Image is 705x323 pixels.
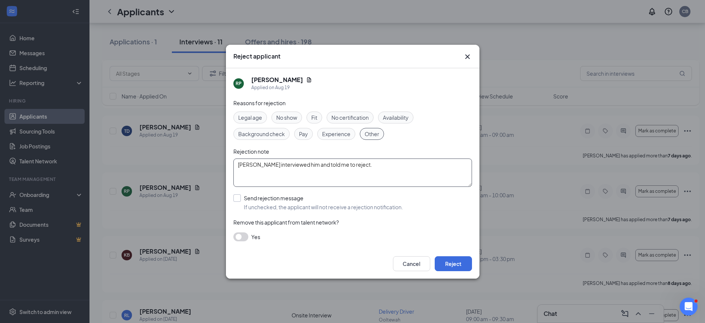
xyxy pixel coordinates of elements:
h5: [PERSON_NAME] [251,76,303,84]
span: No certification [331,113,369,122]
span: No show [276,113,297,122]
h3: Reject applicant [233,52,280,60]
span: Rejection note [233,148,269,155]
span: Pay [299,130,308,138]
span: Legal age [238,113,262,122]
span: Background check [238,130,285,138]
svg: Cross [463,52,472,61]
span: Reasons for rejection [233,100,286,106]
button: Close [463,52,472,61]
span: Fit [311,113,317,122]
iframe: Intercom live chat [680,298,698,316]
span: Yes [251,232,260,241]
textarea: [PERSON_NAME] interviewed him and told me to reject. [233,159,472,187]
span: Experience [322,130,350,138]
button: Cancel [393,256,430,271]
span: Remove this applicant from talent network? [233,219,339,226]
div: RP [236,80,242,87]
div: Applied on Aug 19 [251,84,312,91]
svg: Document [306,77,312,83]
button: Reject [435,256,472,271]
span: Other [365,130,379,138]
span: Availability [383,113,409,122]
